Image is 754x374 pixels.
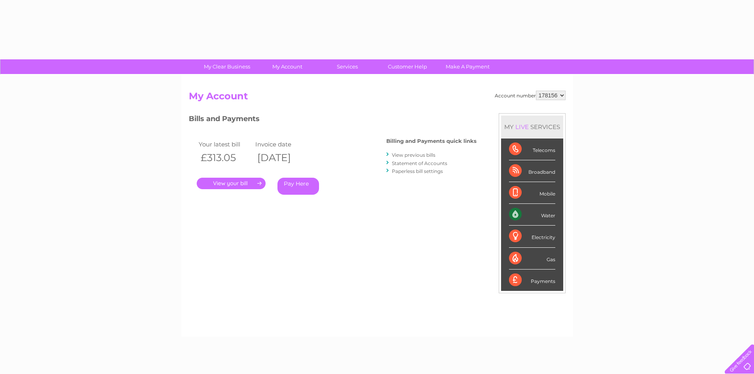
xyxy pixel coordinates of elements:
[509,182,555,204] div: Mobile
[315,59,380,74] a: Services
[386,138,477,144] h4: Billing and Payments quick links
[253,139,310,150] td: Invoice date
[197,139,254,150] td: Your latest bill
[509,270,555,291] div: Payments
[509,204,555,226] div: Water
[495,91,566,100] div: Account number
[189,113,477,127] h3: Bills and Payments
[277,178,319,195] a: Pay Here
[392,168,443,174] a: Paperless bill settings
[509,248,555,270] div: Gas
[375,59,440,74] a: Customer Help
[254,59,320,74] a: My Account
[253,150,310,166] th: [DATE]
[509,139,555,160] div: Telecoms
[392,160,447,166] a: Statement of Accounts
[435,59,500,74] a: Make A Payment
[189,91,566,106] h2: My Account
[392,152,435,158] a: View previous bills
[514,123,530,131] div: LIVE
[501,116,563,138] div: MY SERVICES
[197,150,254,166] th: £313.05
[509,160,555,182] div: Broadband
[194,59,260,74] a: My Clear Business
[509,226,555,247] div: Electricity
[197,178,266,189] a: .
